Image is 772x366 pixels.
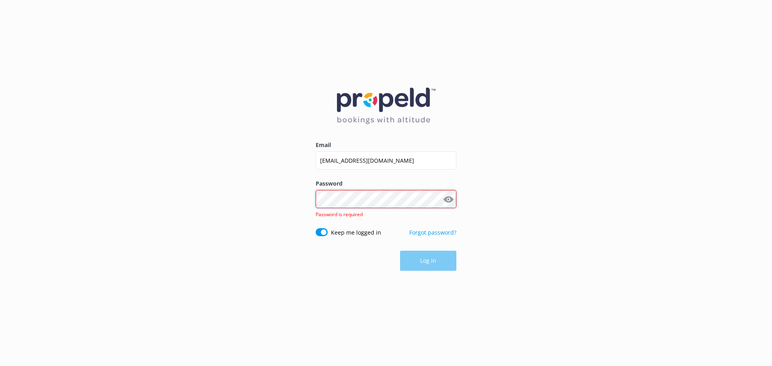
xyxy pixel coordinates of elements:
label: Email [316,141,456,149]
img: 12-1677471078.png [337,88,435,124]
input: user@emailaddress.com [316,151,456,170]
label: Password [316,179,456,188]
button: Show password [440,191,456,207]
a: Forgot password? [409,229,456,236]
span: Password is required [316,211,363,218]
label: Keep me logged in [331,228,381,237]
